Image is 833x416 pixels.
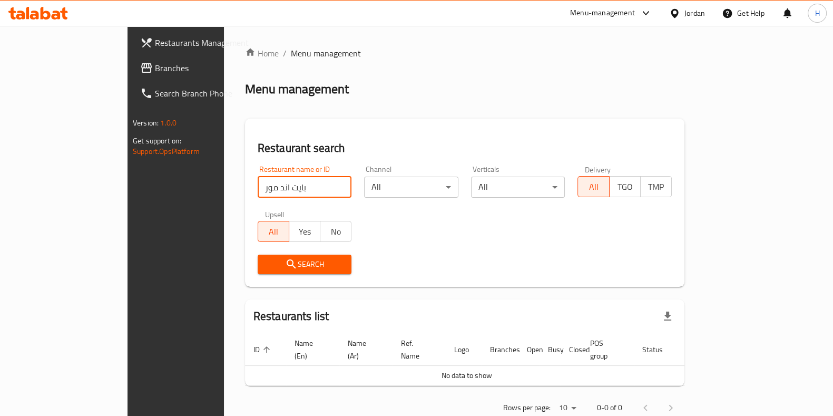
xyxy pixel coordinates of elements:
[258,177,352,198] input: Search for restaurant name or ID..
[655,304,680,329] div: Export file
[570,7,635,20] div: Menu-management
[640,176,672,197] button: TMP
[442,369,492,382] span: No data to show
[518,334,540,366] th: Open
[590,337,621,362] span: POS group
[555,400,580,416] div: Rows per page:
[585,166,611,173] label: Delivery
[283,47,287,60] li: /
[642,343,677,356] span: Status
[561,334,582,366] th: Closed
[155,62,258,74] span: Branches
[253,343,273,356] span: ID
[132,81,267,106] a: Search Branch Phone
[258,255,352,274] button: Search
[471,177,565,198] div: All
[582,179,605,195] span: All
[265,210,285,218] label: Upsell
[320,221,351,242] button: No
[245,47,684,60] nav: breadcrumb
[482,334,518,366] th: Branches
[132,30,267,55] a: Restaurants Management
[815,7,819,19] span: H
[609,176,641,197] button: TGO
[325,224,347,239] span: No
[503,401,551,414] p: Rows per page:
[577,176,609,197] button: All
[293,224,316,239] span: Yes
[253,308,329,324] h2: Restaurants list
[645,179,668,195] span: TMP
[291,47,361,60] span: Menu management
[266,258,344,271] span: Search
[295,337,327,362] span: Name (En)
[155,36,258,49] span: Restaurants Management
[364,177,458,198] div: All
[262,224,285,239] span: All
[133,144,200,158] a: Support.OpsPlatform
[684,7,705,19] div: Jordan
[446,334,482,366] th: Logo
[245,81,349,98] h2: Menu management
[540,334,561,366] th: Busy
[132,55,267,81] a: Branches
[133,116,159,130] span: Version:
[289,221,320,242] button: Yes
[614,179,636,195] span: TGO
[258,221,289,242] button: All
[401,337,433,362] span: Ref. Name
[258,140,672,156] h2: Restaurant search
[133,134,181,148] span: Get support on:
[160,116,177,130] span: 1.0.0
[597,401,622,414] p: 0-0 of 0
[245,334,726,386] table: enhanced table
[155,87,258,100] span: Search Branch Phone
[348,337,380,362] span: Name (Ar)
